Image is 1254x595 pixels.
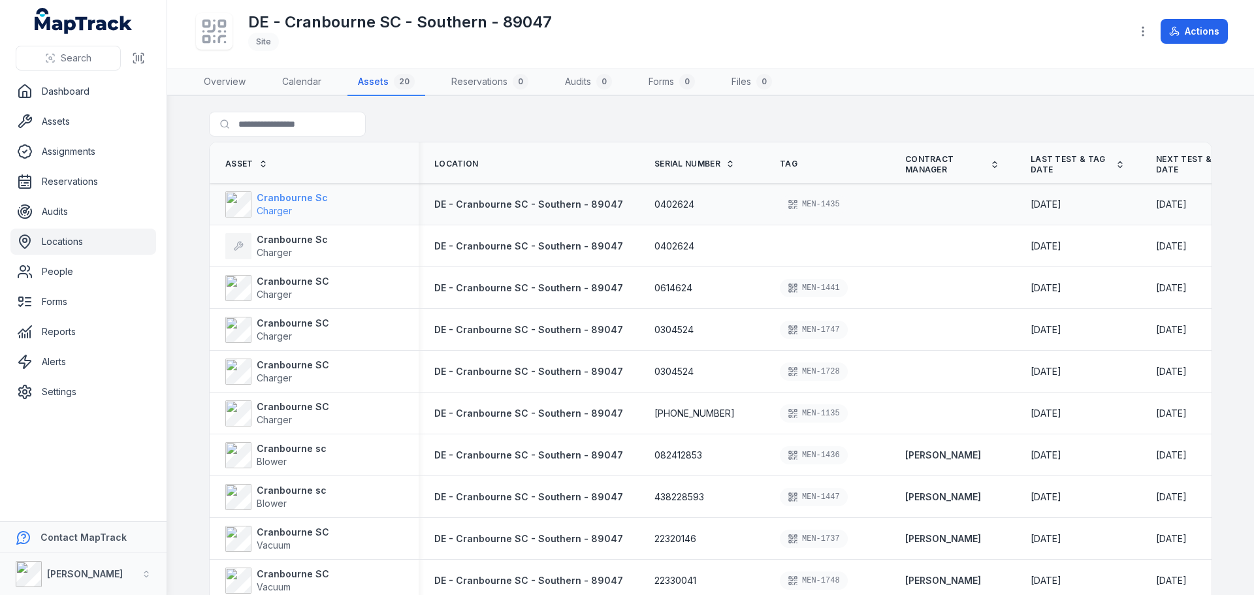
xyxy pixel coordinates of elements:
[1031,281,1061,295] time: 8/7/2025, 12:00:00 AM
[225,400,329,426] a: Cranbourne SCCharger
[1156,198,1187,211] time: 2/7/2026, 12:00:00 AM
[434,281,623,295] a: DE - Cranbourne SC - Southern - 89047
[10,319,156,345] a: Reports
[225,568,329,594] a: Cranbourne SCVacuum
[1156,323,1187,336] time: 2/7/2026, 12:00:00 AM
[1031,282,1061,293] span: [DATE]
[1156,282,1187,293] span: [DATE]
[257,442,327,455] strong: Cranbourne sc
[513,74,528,89] div: 0
[10,259,156,285] a: People
[257,498,287,509] span: Blower
[257,317,329,330] strong: Cranbourne SC
[257,484,327,497] strong: Cranbourne sc
[10,138,156,165] a: Assignments
[257,372,292,383] span: Charger
[10,169,156,195] a: Reservations
[1156,154,1236,175] span: Next test & tag date
[654,365,694,378] span: 0304524
[1156,240,1187,251] span: [DATE]
[1031,449,1061,462] time: 8/7/2025, 12:00:00 AM
[434,408,623,419] span: DE - Cranbourne SC - Southern - 89047
[1156,154,1250,175] a: Next test & tag date
[654,281,692,295] span: 0614624
[654,240,694,253] span: 0402624
[434,324,623,335] span: DE - Cranbourne SC - Southern - 89047
[225,191,328,217] a: Cranbourne ScCharger
[1031,366,1061,377] span: [DATE]
[1031,154,1110,175] span: Last Test & Tag Date
[1031,449,1061,460] span: [DATE]
[1031,240,1061,251] span: [DATE]
[1156,533,1187,544] span: [DATE]
[1156,408,1187,419] span: [DATE]
[434,449,623,462] a: DE - Cranbourne SC - Southern - 89047
[596,74,612,89] div: 0
[905,449,981,462] strong: [PERSON_NAME]
[10,108,156,135] a: Assets
[225,233,328,259] a: Cranbourne ScCharger
[16,46,121,71] button: Search
[257,581,291,592] span: Vacuum
[257,414,292,425] span: Charger
[257,526,329,539] strong: Cranbourne SC
[1031,154,1125,175] a: Last Test & Tag Date
[225,159,268,169] a: Asset
[434,240,623,253] a: DE - Cranbourne SC - Southern - 89047
[1031,240,1061,253] time: 8/7/2025, 12:00:00 AM
[1156,324,1187,335] span: [DATE]
[347,69,425,96] a: Assets20
[780,571,848,590] div: MEN-1748
[434,366,623,377] span: DE - Cranbourne SC - Southern - 89047
[780,159,797,169] span: Tag
[654,159,735,169] a: Serial Number
[1156,532,1187,545] time: 2/7/2026, 10:00:00 AM
[1031,323,1061,336] time: 8/7/2025, 12:00:00 AM
[10,379,156,405] a: Settings
[1156,575,1187,586] span: [DATE]
[47,568,123,579] strong: [PERSON_NAME]
[434,449,623,460] span: DE - Cranbourne SC - Southern - 89047
[905,532,981,545] a: [PERSON_NAME]
[394,74,415,89] div: 20
[434,532,623,545] a: DE - Cranbourne SC - Southern - 89047
[257,275,329,288] strong: Cranbourne SC
[225,159,253,169] span: Asset
[1031,365,1061,378] time: 8/7/2025, 12:00:00 AM
[1031,199,1061,210] span: [DATE]
[61,52,91,65] span: Search
[1156,491,1187,502] span: [DATE]
[1031,408,1061,419] span: [DATE]
[35,8,133,34] a: MapTrack
[257,539,291,551] span: Vacuum
[654,323,694,336] span: 0304524
[257,456,287,467] span: Blower
[434,491,623,502] span: DE - Cranbourne SC - Southern - 89047
[248,12,552,33] h1: DE - Cranbourne SC - Southern - 89047
[780,195,848,214] div: MEN-1435
[1031,532,1061,545] time: 8/7/2025, 10:00:00 AM
[721,69,782,96] a: Files0
[780,321,848,339] div: MEN-1747
[434,574,623,587] a: DE - Cranbourne SC - Southern - 89047
[1156,574,1187,587] time: 2/7/2026, 11:00:00 AM
[1031,533,1061,544] span: [DATE]
[905,490,981,504] strong: [PERSON_NAME]
[756,74,772,89] div: 0
[1156,490,1187,504] time: 2/7/2026, 12:00:00 AM
[225,317,329,343] a: Cranbourne SCCharger
[434,159,478,169] span: Location
[1031,491,1061,502] span: [DATE]
[1156,365,1187,378] time: 2/7/2026, 12:00:00 AM
[654,449,702,462] span: 082412853
[654,198,694,211] span: 0402624
[257,289,292,300] span: Charger
[434,323,623,336] a: DE - Cranbourne SC - Southern - 89047
[1161,19,1228,44] button: Actions
[654,532,696,545] span: 22320146
[434,575,623,586] span: DE - Cranbourne SC - Southern - 89047
[434,533,623,544] span: DE - Cranbourne SC - Southern - 89047
[434,365,623,378] a: DE - Cranbourne SC - Southern - 89047
[905,574,981,587] a: [PERSON_NAME]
